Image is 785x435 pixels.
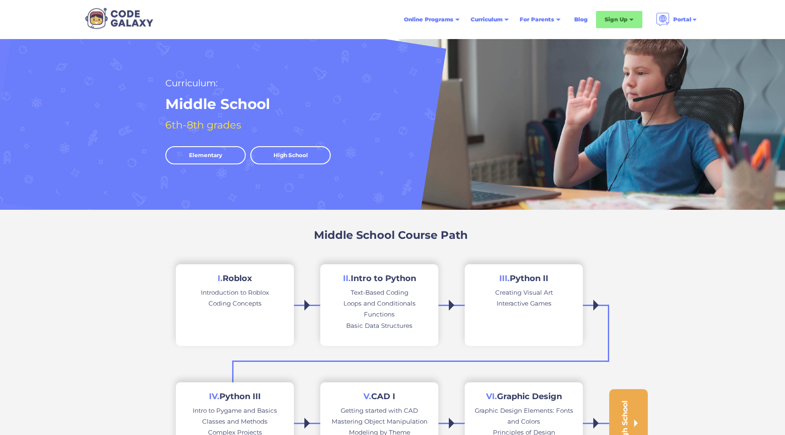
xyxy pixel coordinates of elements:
[363,391,371,401] span: V.
[209,298,262,309] div: Coding Concepts
[165,117,241,133] h2: 6th-8th grades
[398,228,468,242] h3: Course Path
[218,273,252,284] h2: Roblox
[209,391,261,402] h2: Python III
[165,75,218,91] h2: Curriculum:
[314,228,395,242] h3: Middle School
[364,309,395,320] div: Functions
[673,15,691,24] div: Portal
[176,264,294,346] a: I.RobloxIntroduction to RobloxCoding Concepts
[486,391,497,401] span: VI.
[165,146,246,164] a: Elementary
[332,416,427,427] div: Mastering Object Manipulation
[351,287,408,298] div: Text-Based Coding
[363,391,395,402] h2: CAD I
[471,15,502,24] div: Curriculum
[495,287,553,298] div: Creating Visual Art
[465,264,583,346] a: III.Python IICreating Visual ArtInteractive Games
[346,320,412,331] div: Basic Data Structures
[343,273,416,284] h2: Intro to Python
[193,405,277,416] div: Intro to Pygame and Basics
[404,15,453,24] div: Online Programs
[218,273,223,283] span: I.
[201,287,269,298] div: Introduction to Roblox
[499,273,510,283] span: III.
[250,146,331,164] a: High School
[202,416,268,427] div: Classes and Methods
[520,15,554,24] div: For Parents
[474,405,574,427] div: Graphic Design Elements: Fonts and Colors
[343,273,351,283] span: II.
[341,405,418,416] div: Getting started with CAD
[320,264,438,346] a: II.Intro to PythonText-Based CodingLoops and ConditionalsFunctionsBasic Data Structures
[486,391,562,402] h2: Graphic Design
[165,95,270,114] h1: Middle School
[499,273,548,284] h2: Python II
[497,298,551,309] div: Interactive Games
[209,391,219,401] span: IV.
[343,298,416,309] div: Loops and Conditionals
[569,11,593,28] a: Blog
[605,15,627,24] div: Sign Up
